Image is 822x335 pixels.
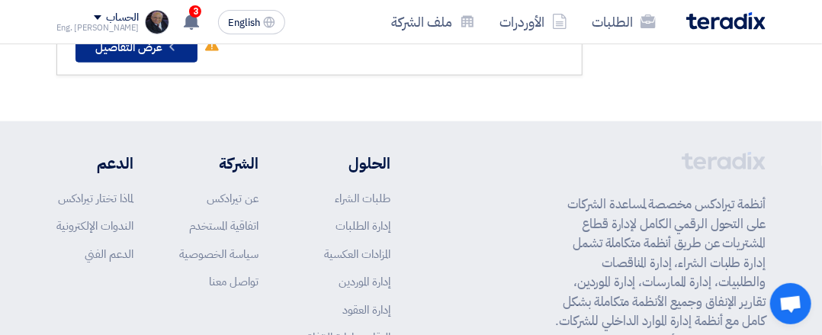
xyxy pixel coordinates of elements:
a: الدعم الفني [85,246,133,263]
div: Open chat [770,283,811,324]
a: اتفاقية المستخدم [189,217,258,234]
li: الدعم [56,152,133,175]
img: _1721078382163.jpg [145,10,169,34]
a: سياسة الخصوصية [179,246,258,263]
button: عرض التفاصيل [75,32,197,63]
li: الحلول [304,152,390,175]
a: ملف الشركة [379,4,487,40]
a: إدارة الموردين [339,273,390,290]
a: الندوات الإلكترونية [56,217,133,234]
span: 3 [189,5,201,18]
a: الأوردرات [487,4,580,40]
a: لماذا تختار تيرادكس [58,190,133,207]
img: Teradix logo [686,12,766,30]
a: تواصل معنا [209,273,258,290]
a: الطلبات [580,4,668,40]
a: إدارة الطلبات [336,217,390,234]
a: عن تيرادكس [207,190,258,207]
a: إدارة العقود [342,301,390,318]
div: الحساب [106,11,139,24]
a: طلبات الشراء [335,190,390,207]
a: المزادات العكسية [324,246,390,263]
span: English [228,18,260,28]
div: Eng. [PERSON_NAME] [56,24,139,32]
li: الشركة [179,152,258,175]
button: English [218,10,285,34]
